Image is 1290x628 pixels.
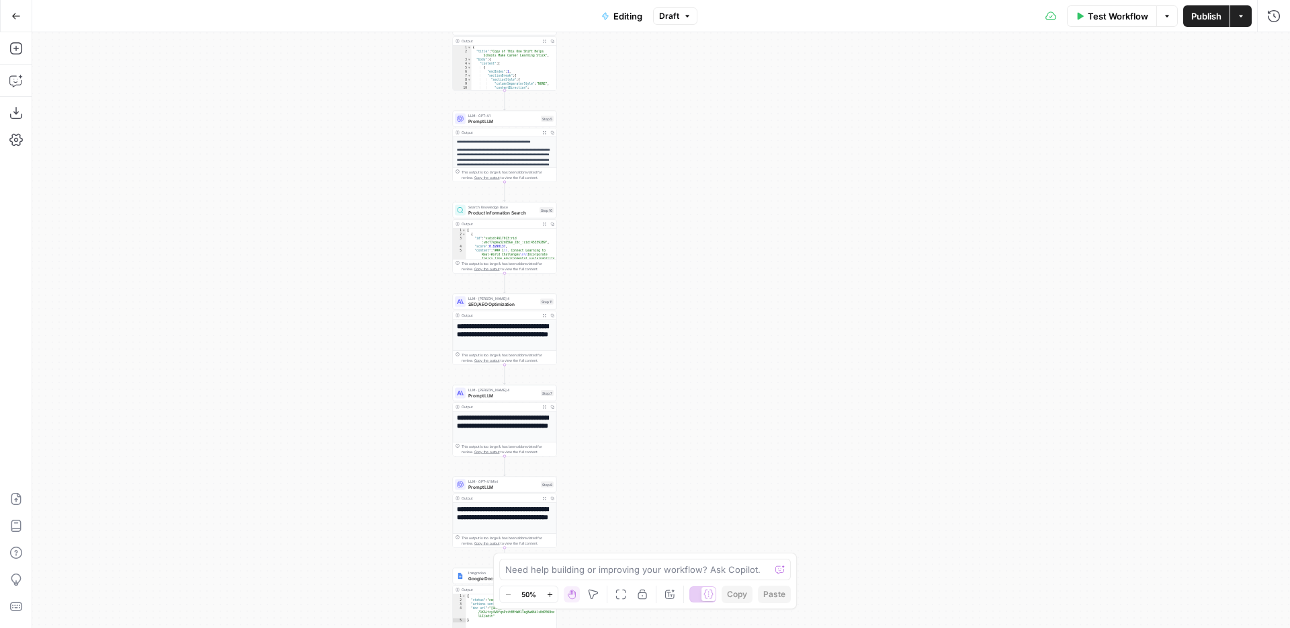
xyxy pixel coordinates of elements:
[758,586,791,603] button: Paste
[453,82,472,86] div: 9
[462,313,538,318] div: Output
[474,358,500,362] span: Copy the output
[540,207,554,213] div: Step 10
[453,50,472,58] div: 2
[462,594,466,598] span: Toggle code folding, rows 1 through 5
[453,74,472,78] div: 7
[468,479,538,484] span: LLM · GPT-4.1 Mini
[722,586,752,603] button: Copy
[1183,5,1230,27] button: Publish
[468,118,538,124] span: Prompt LLM
[453,606,466,619] div: 4
[613,9,642,23] span: Editing
[462,352,554,363] div: This output is too large & has been abbreviated for review. to view the full content.
[462,38,538,44] div: Output
[453,233,466,237] div: 2
[468,387,538,393] span: LLM · [PERSON_NAME] 4
[541,116,554,122] div: Step 5
[468,301,537,307] span: SEO/AEO Optimization
[659,10,679,22] span: Draft
[763,588,785,600] span: Paste
[453,19,557,91] div: Google Docs IntegrationOutput{ "title":"Copy of This One Shift Helps Schools Make Career Learning...
[474,450,500,454] span: Copy the output
[468,78,472,82] span: Toggle code folding, rows 8 through 12
[462,169,554,180] div: This output is too large & has been abbreviated for review. to view the full content.
[504,182,506,202] g: Edge from step_5 to step_10
[593,5,650,27] button: Editing
[521,589,536,600] span: 50%
[462,221,538,227] div: Output
[468,204,537,210] span: Search Knowledge Base
[453,598,466,602] div: 2
[468,46,472,50] span: Toggle code folding, rows 1 through 2502
[462,233,466,237] span: Toggle code folding, rows 2 through 6
[468,62,472,66] span: Toggle code folding, rows 4 through 1653
[727,588,747,600] span: Copy
[457,573,464,580] img: Instagram%20post%20-%201%201.png
[468,392,538,399] span: Prompt LLM
[540,299,554,305] div: Step 11
[468,66,472,70] span: Toggle code folding, rows 5 through 14
[462,444,554,455] div: This output is too large & has been abbreviated for review. to view the full content.
[453,66,472,70] div: 5
[453,229,466,233] div: 1
[453,594,466,598] div: 1
[462,404,538,409] div: Output
[453,602,466,606] div: 3
[1191,9,1221,23] span: Publish
[453,86,472,94] div: 10
[653,7,697,25] button: Draft
[462,130,538,135] div: Output
[541,481,554,487] div: Step 8
[453,62,472,66] div: 4
[474,267,500,271] span: Copy the output
[453,202,557,274] div: Search Knowledge BaseProduct Information SearchStep 10Output[ { "id":"vsdid:4617013:rid :vmcT7xpk...
[462,587,538,592] div: Output
[474,175,500,180] span: Copy the output
[504,548,506,567] g: Edge from step_8 to step_9
[468,483,538,490] span: Prompt LLM
[453,619,466,623] div: 5
[468,58,472,62] span: Toggle code folding, rows 3 through 1654
[504,365,506,385] g: Edge from step_11 to step_7
[474,541,500,545] span: Copy the output
[453,46,472,50] div: 1
[468,209,537,216] span: Product Information Search
[541,390,554,396] div: Step 7
[453,245,466,249] div: 4
[462,535,554,546] div: This output is too large & has been abbreviated for review. to view the full content.
[453,70,472,74] div: 6
[504,91,506,110] g: Edge from step_4 to step_5
[468,113,538,118] span: LLM · GPT-4.1
[453,78,472,82] div: 8
[504,274,506,293] g: Edge from step_10 to step_11
[468,570,538,576] span: Integration
[462,229,466,233] span: Toggle code folding, rows 1 through 7
[1088,9,1148,23] span: Test Workflow
[504,457,506,476] g: Edge from step_7 to step_8
[462,261,554,272] div: This output is too large & has been abbreviated for review. to view the full content.
[453,237,466,245] div: 3
[468,575,538,582] span: Google Docs Integration
[468,296,537,301] span: LLM · [PERSON_NAME] 4
[468,74,472,78] span: Toggle code folding, rows 7 through 13
[453,58,472,62] div: 3
[1067,5,1156,27] button: Test Workflow
[462,496,538,501] div: Output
